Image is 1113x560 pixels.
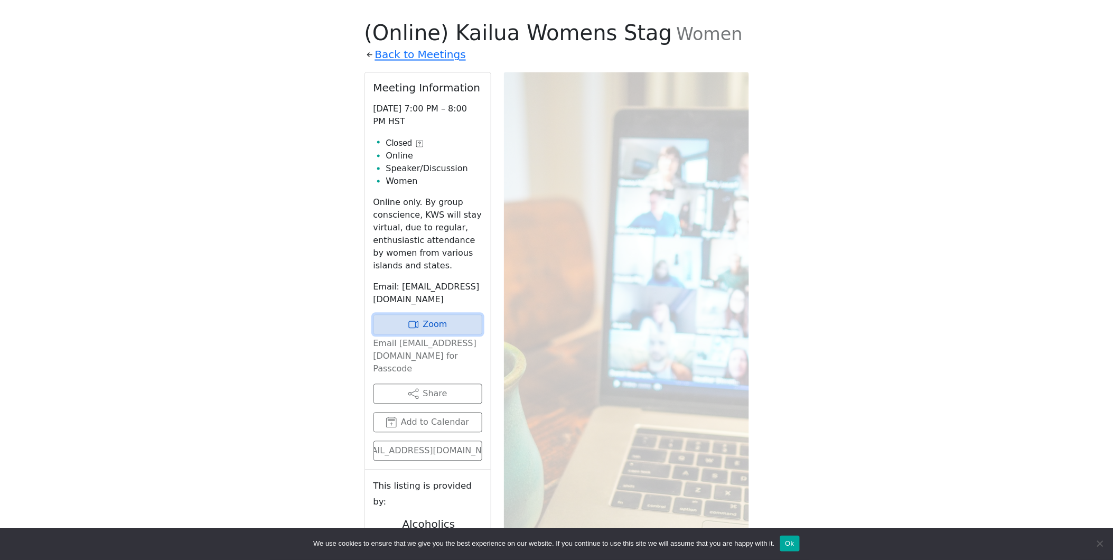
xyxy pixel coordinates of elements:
[386,137,413,150] span: Closed
[386,137,424,150] button: Closed
[373,315,482,335] a: Zoom
[373,102,482,128] p: [DATE] 7:00 PM – 8:00 PM HST
[386,163,482,175] li: Speaker/Discussion
[386,150,482,163] li: Online
[373,197,482,273] p: Online only. By group conscience, KWS will stay virtual, due to regular, enthusiastic attendance ...
[373,441,482,461] a: [EMAIL_ADDRESS][DOMAIN_NAME]
[386,175,482,188] li: Women
[375,45,466,64] a: Back to Meetings
[780,536,800,552] button: Ok
[373,413,482,433] button: Add to Calendar
[364,21,672,45] span: (Online) Kailua Womens Stag
[373,479,482,509] small: This listing is provided by:
[373,518,484,556] h2: Alcoholics Anonymous on [GEOGRAPHIC_DATA]
[373,81,482,94] h2: Meeting Information
[1095,538,1105,549] span: No
[373,384,482,404] button: Share
[373,281,482,306] p: Email: [EMAIL_ADDRESS][DOMAIN_NAME]
[313,538,774,549] span: We use cookies to ensure that we give you the best experience on our website. If you continue to ...
[676,24,743,44] small: Women
[373,338,482,376] p: Email [EMAIL_ADDRESS][DOMAIN_NAME] for Passcode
